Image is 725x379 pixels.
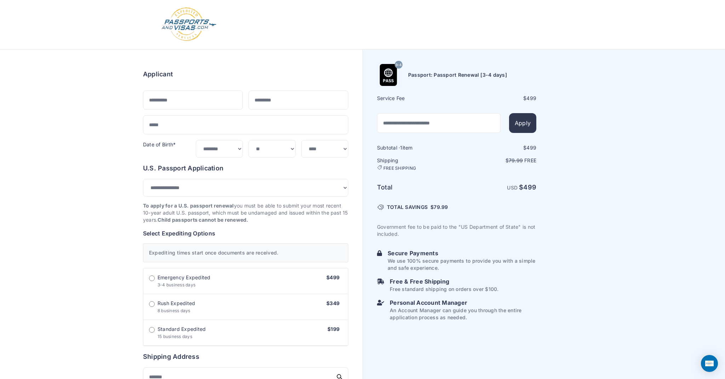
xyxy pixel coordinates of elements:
h6: Select Expediting Options [143,229,348,238]
p: you must be able to submit your most recent 10-year adult U.S. passport, which must be undamaged ... [143,202,348,223]
h6: Subtotal · item [377,144,456,151]
span: 499 [523,183,536,191]
h6: Applicant [143,69,173,79]
span: 1 [400,145,402,151]
label: Date of Birth* [143,141,176,147]
span: 15 business days [158,334,192,339]
span: TOTAL SAVINGS [387,204,428,211]
p: Free standard shipping on orders over $100. [390,286,498,293]
span: 499 [526,95,536,101]
h6: Shipping Address [143,352,348,362]
span: 3-4 business days [158,282,195,287]
button: Apply [509,113,536,133]
div: $ [457,95,536,102]
span: FREE SHIPPING [383,165,416,171]
span: Emergency Expedited [158,274,211,281]
p: We use 100% secure payments to provide you with a simple and safe experience. [388,257,536,272]
h6: Total [377,182,456,192]
strong: To apply for a U.S. passport renewal [143,203,234,209]
span: Standard Expedited [158,326,206,333]
h6: Service Fee [377,95,456,102]
p: $ [457,157,536,164]
span: $ [430,204,448,211]
h6: Passport: Passport Renewal [3-4 days] [408,71,507,78]
span: 3-4 [395,60,402,70]
span: $499 [326,274,339,280]
div: Expediting times start once documents are received. [143,243,348,262]
span: $199 [327,326,339,332]
span: 79.99 [434,204,448,210]
span: USD [507,185,518,191]
img: Product Name [377,64,399,86]
div: Open Intercom Messenger [701,355,718,372]
h6: Free & Free Shipping [390,277,498,286]
strong: Child passports cannot be renewed. [158,217,248,223]
span: 79.99 [509,157,523,163]
div: $ [457,144,536,151]
h6: Personal Account Manager [390,298,536,307]
strong: $ [519,183,536,191]
span: $349 [326,300,339,306]
span: Free [524,157,536,163]
p: An Account Manager can guide you through the entire application process as needed. [390,307,536,321]
h6: Secure Payments [388,249,536,257]
p: Government fee to be paid to the "US Department of State" is not included. [377,223,536,238]
span: 499 [526,145,536,151]
span: Rush Expedited [158,300,195,307]
img: Logo [161,7,217,42]
h6: U.S. Passport Application [143,163,348,173]
h6: Shipping [377,157,456,171]
span: 8 business days [158,308,190,313]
